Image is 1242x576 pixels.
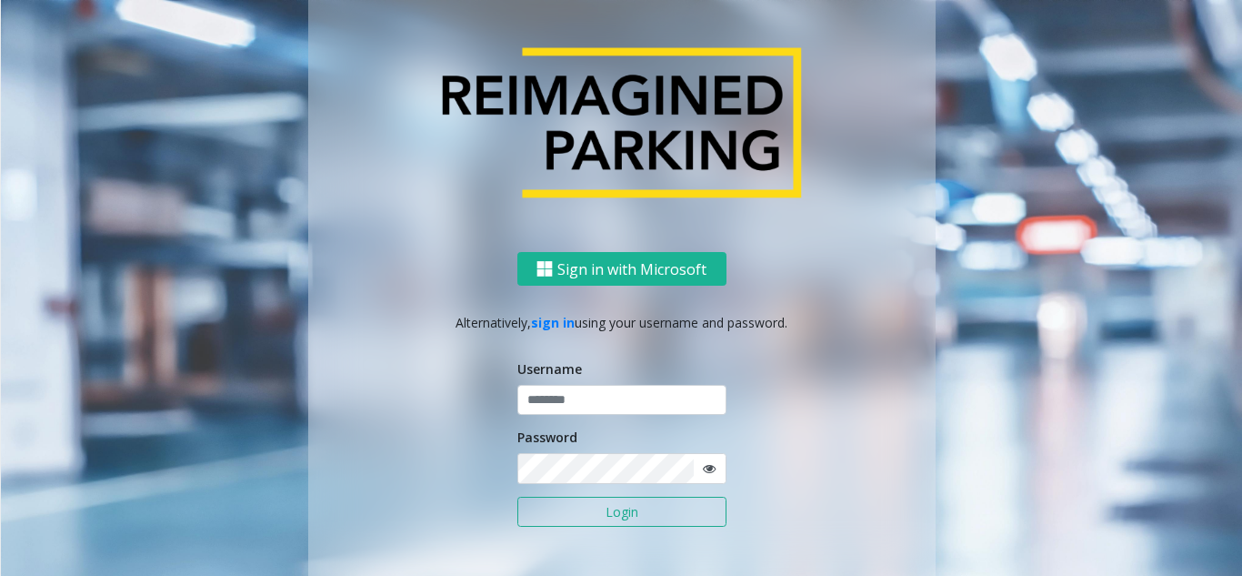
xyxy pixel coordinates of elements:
p: Alternatively, using your username and password. [326,313,917,332]
label: Password [517,428,577,447]
button: Login [517,497,726,528]
button: Sign in with Microsoft [517,252,726,286]
label: Username [517,359,582,379]
a: sign in [531,314,575,331]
